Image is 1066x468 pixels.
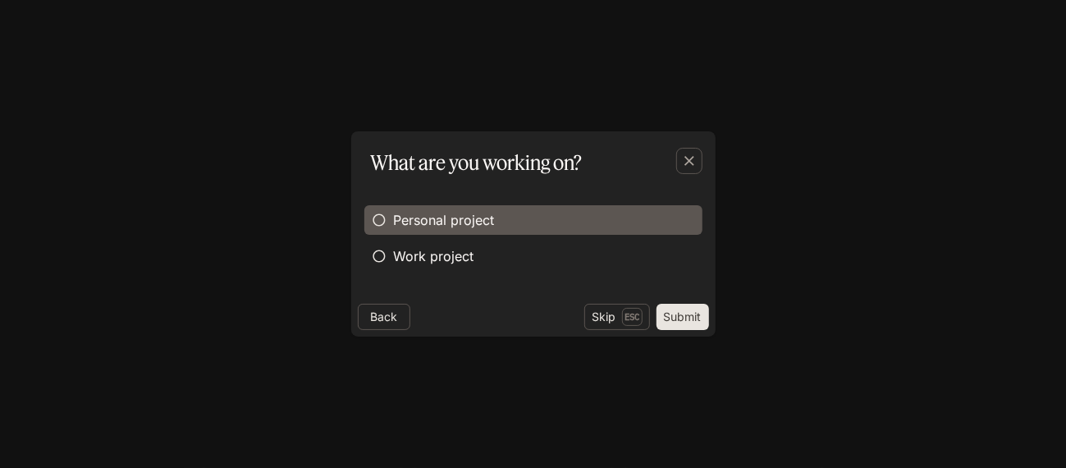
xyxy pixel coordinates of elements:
button: Back [358,304,410,330]
p: What are you working on? [371,148,583,177]
span: Work project [394,246,474,266]
button: SkipEsc [584,304,650,330]
button: Submit [657,304,709,330]
span: Personal project [394,210,495,230]
p: Esc [622,308,643,326]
